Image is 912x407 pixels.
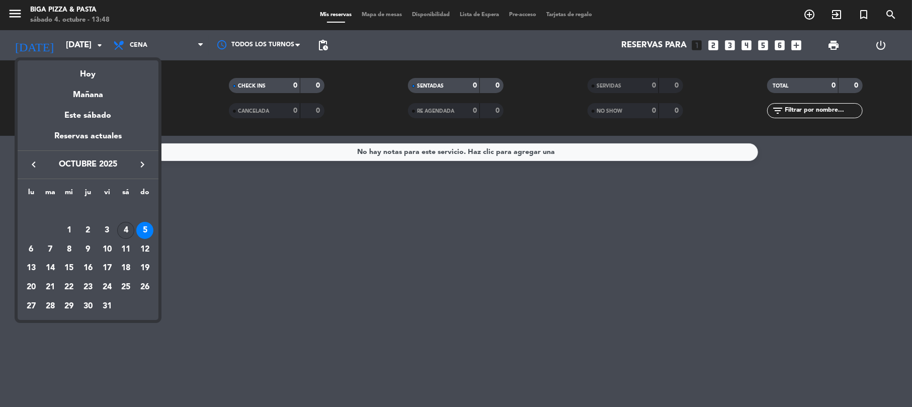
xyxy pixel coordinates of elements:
[59,259,78,278] td: 15 de octubre de 2025
[41,278,60,297] td: 21 de octubre de 2025
[60,260,77,277] div: 15
[41,187,60,202] th: martes
[60,298,77,315] div: 29
[136,279,153,296] div: 26
[43,158,133,171] span: octubre 2025
[18,81,158,102] div: Mañana
[23,279,40,296] div: 20
[22,278,41,297] td: 20 de octubre de 2025
[22,202,154,221] td: OCT.
[60,241,77,258] div: 8
[22,297,41,316] td: 27 de octubre de 2025
[59,221,78,240] td: 1 de octubre de 2025
[99,298,116,315] div: 31
[117,221,136,240] td: 4 de octubre de 2025
[78,221,98,240] td: 2 de octubre de 2025
[59,297,78,316] td: 29 de octubre de 2025
[79,260,97,277] div: 16
[79,241,97,258] div: 9
[136,241,153,258] div: 12
[78,259,98,278] td: 16 de octubre de 2025
[25,158,43,171] button: keyboard_arrow_left
[42,298,59,315] div: 28
[98,221,117,240] td: 3 de octubre de 2025
[59,240,78,259] td: 8 de octubre de 2025
[18,102,158,130] div: Este sábado
[98,259,117,278] td: 17 de octubre de 2025
[135,240,154,259] td: 12 de octubre de 2025
[23,241,40,258] div: 6
[42,279,59,296] div: 21
[18,130,158,150] div: Reservas actuales
[136,222,153,239] div: 5
[23,298,40,315] div: 27
[28,158,40,171] i: keyboard_arrow_left
[60,279,77,296] div: 22
[79,222,97,239] div: 2
[98,187,117,202] th: viernes
[117,241,134,258] div: 11
[133,158,151,171] button: keyboard_arrow_right
[41,240,60,259] td: 7 de octubre de 2025
[98,297,117,316] td: 31 de octubre de 2025
[136,158,148,171] i: keyboard_arrow_right
[22,259,41,278] td: 13 de octubre de 2025
[78,187,98,202] th: jueves
[79,279,97,296] div: 23
[136,260,153,277] div: 19
[99,279,116,296] div: 24
[78,240,98,259] td: 9 de octubre de 2025
[18,60,158,81] div: Hoy
[135,259,154,278] td: 19 de octubre de 2025
[98,240,117,259] td: 10 de octubre de 2025
[117,260,134,277] div: 18
[79,298,97,315] div: 30
[98,278,117,297] td: 24 de octubre de 2025
[135,187,154,202] th: domingo
[117,240,136,259] td: 11 de octubre de 2025
[117,278,136,297] td: 25 de octubre de 2025
[41,297,60,316] td: 28 de octubre de 2025
[99,222,116,239] div: 3
[22,187,41,202] th: lunes
[99,260,116,277] div: 17
[23,260,40,277] div: 13
[117,259,136,278] td: 18 de octubre de 2025
[42,241,59,258] div: 7
[135,278,154,297] td: 26 de octubre de 2025
[135,221,154,240] td: 5 de octubre de 2025
[59,187,78,202] th: miércoles
[41,259,60,278] td: 14 de octubre de 2025
[117,222,134,239] div: 4
[42,260,59,277] div: 14
[60,222,77,239] div: 1
[59,278,78,297] td: 22 de octubre de 2025
[99,241,116,258] div: 10
[22,240,41,259] td: 6 de octubre de 2025
[117,187,136,202] th: sábado
[78,278,98,297] td: 23 de octubre de 2025
[78,297,98,316] td: 30 de octubre de 2025
[117,279,134,296] div: 25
